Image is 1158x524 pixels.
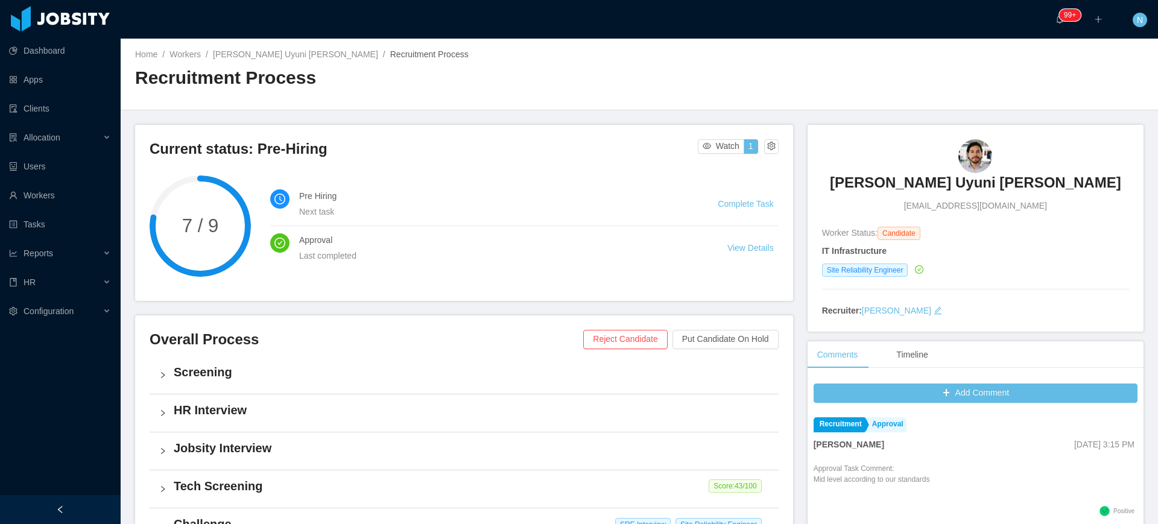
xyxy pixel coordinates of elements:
[274,238,285,248] i: icon: check-circle
[1137,13,1143,27] span: N
[9,154,111,178] a: icon: robotUsers
[299,249,698,262] div: Last completed
[1113,508,1134,514] span: Positive
[913,265,923,274] a: icon: check-circle
[9,68,111,92] a: icon: appstoreApps
[915,265,923,274] i: icon: check-circle
[1055,15,1064,24] i: icon: bell
[24,306,74,316] span: Configuration
[299,205,689,218] div: Next task
[822,228,878,238] span: Worker Status:
[9,249,17,257] i: icon: line-chart
[830,173,1121,192] h3: [PERSON_NAME] Uyuni [PERSON_NAME]
[24,133,60,142] span: Allocation
[24,248,53,258] span: Reports
[830,173,1121,200] a: [PERSON_NAME] Uyuni [PERSON_NAME]
[213,49,378,59] a: [PERSON_NAME] Uyuni [PERSON_NAME]
[159,409,166,417] i: icon: right
[814,474,930,485] p: Mid level according to our standards
[9,183,111,207] a: icon: userWorkers
[958,139,992,173] img: d762c864-b0ed-406d-9984-7d5fb302340e_68acc87f012d6-90w.png
[744,139,758,154] button: 1
[814,417,865,432] a: Recruitment
[814,440,884,449] strong: [PERSON_NAME]
[814,463,930,503] div: Approval Task Comment:
[135,66,639,90] h2: Recruitment Process
[814,384,1137,403] button: icon: plusAdd Comment
[9,39,111,63] a: icon: pie-chartDashboard
[822,246,887,256] strong: IT Infrastructure
[390,49,469,59] span: Recruitment Process
[9,133,17,142] i: icon: solution
[150,432,779,470] div: icon: rightJobsity Interview
[159,447,166,455] i: icon: right
[934,306,942,315] i: icon: edit
[862,306,931,315] a: [PERSON_NAME]
[1094,15,1103,24] i: icon: plus
[159,371,166,379] i: icon: right
[1059,9,1081,21] sup: 1682
[150,139,698,159] h3: Current status: Pre-Hiring
[887,341,937,368] div: Timeline
[727,243,774,253] a: View Details
[822,264,908,277] span: Site Reliability Engineer
[698,139,744,154] button: icon: eyeWatch
[9,278,17,286] i: icon: book
[174,402,769,418] h4: HR Interview
[150,216,251,235] span: 7 / 9
[174,440,769,456] h4: Jobsity Interview
[383,49,385,59] span: /
[672,330,779,349] button: Put Candidate On Hold
[150,470,779,508] div: icon: rightTech Screening
[866,417,906,432] a: Approval
[135,49,157,59] a: Home
[274,194,285,204] i: icon: clock-circle
[162,49,165,59] span: /
[206,49,208,59] span: /
[169,49,201,59] a: Workers
[299,233,698,247] h4: Approval
[24,277,36,287] span: HR
[174,478,769,494] h4: Tech Screening
[159,485,166,493] i: icon: right
[878,227,920,240] span: Candidate
[709,479,761,493] span: Score: 43 /100
[1074,440,1134,449] span: [DATE] 3:15 PM
[583,330,667,349] button: Reject Candidate
[764,139,779,154] button: icon: setting
[822,306,862,315] strong: Recruiter:
[9,96,111,121] a: icon: auditClients
[9,307,17,315] i: icon: setting
[9,212,111,236] a: icon: profileTasks
[718,199,773,209] a: Complete Task
[904,200,1047,212] span: [EMAIL_ADDRESS][DOMAIN_NAME]
[299,189,689,203] h4: Pre Hiring
[150,330,583,349] h3: Overall Process
[150,394,779,432] div: icon: rightHR Interview
[174,364,769,380] h4: Screening
[150,356,779,394] div: icon: rightScreening
[808,341,868,368] div: Comments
